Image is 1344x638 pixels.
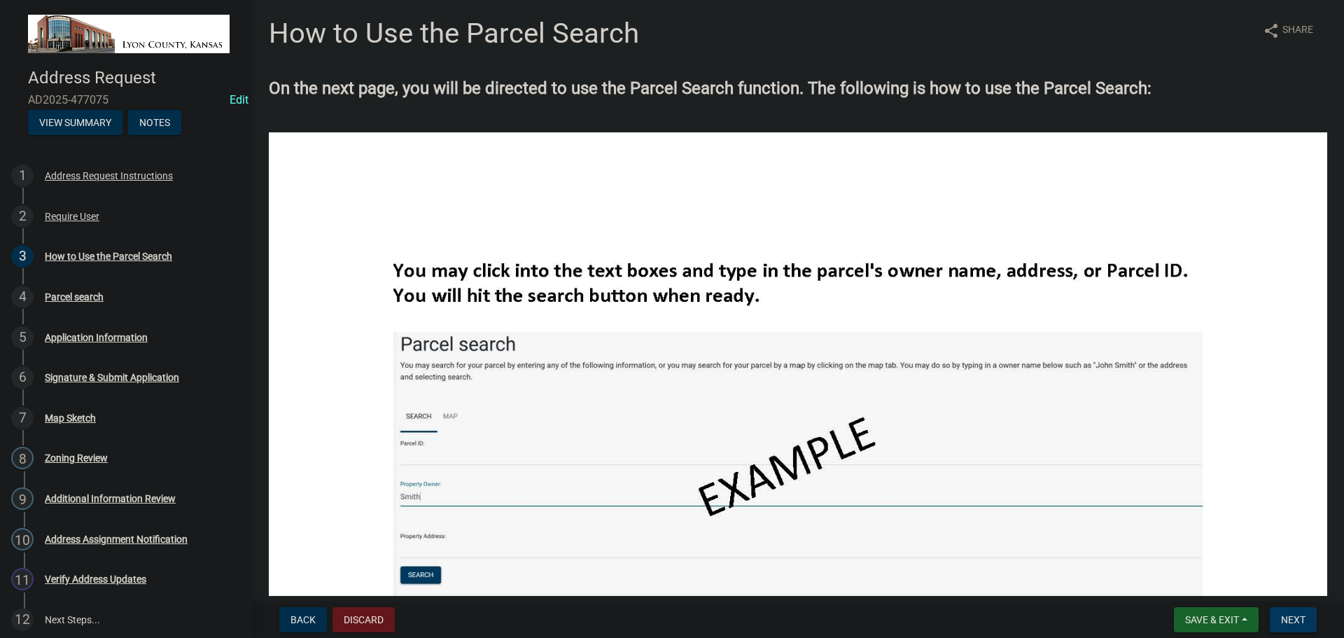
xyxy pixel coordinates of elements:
span: Back [290,614,316,625]
div: 4 [11,286,34,308]
div: 9 [11,487,34,510]
button: Next [1270,607,1317,632]
button: Discard [332,607,395,632]
div: 6 [11,366,34,389]
div: 5 [11,326,34,349]
button: View Summary [28,110,122,135]
button: Save & Exit [1174,607,1259,632]
div: 3 [11,245,34,268]
button: Back [279,607,327,632]
div: Require User [45,211,99,221]
button: shareShare [1252,17,1324,44]
div: 1 [11,165,34,187]
div: 2 [11,205,34,228]
span: Share [1282,22,1313,39]
div: Map Sketch [45,413,96,423]
h4: Address Request [28,68,241,88]
div: Verify Address Updates [45,574,146,584]
div: How to Use the Parcel Search [45,251,172,261]
strong: On the next page, you will be directed to use the Parcel Search function. The following is how to... [269,78,1151,98]
div: Additional Information Review [45,494,176,504]
div: 10 [11,528,34,550]
wm-modal-confirm: Notes [128,118,181,130]
a: Edit [230,93,248,106]
span: Save & Exit [1185,614,1239,625]
div: 8 [11,447,34,469]
div: 7 [11,407,34,429]
button: Notes [128,110,181,135]
div: Address Assignment Notification [45,534,188,544]
div: Application Information [45,333,148,342]
div: Zoning Review [45,453,108,463]
div: 11 [11,568,34,590]
i: share [1263,22,1280,39]
span: Next [1281,614,1305,625]
img: Lyon County, Kansas [28,15,230,53]
h1: How to Use the Parcel Search [269,17,639,50]
div: Parcel search [45,292,104,302]
wm-modal-confirm: Summary [28,118,122,130]
span: AD2025-477075 [28,93,224,106]
div: Signature & Submit Application [45,373,179,382]
div: Address Request Instructions [45,171,173,181]
wm-modal-confirm: Edit Application Number [230,93,248,106]
div: 12 [11,609,34,631]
